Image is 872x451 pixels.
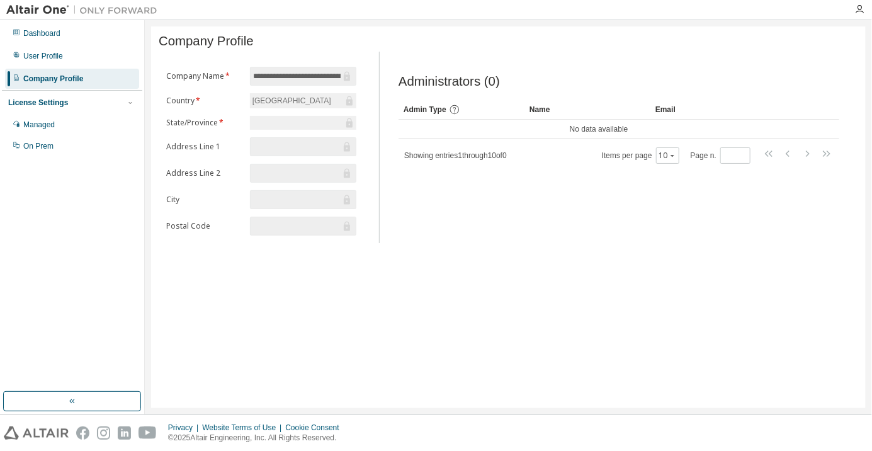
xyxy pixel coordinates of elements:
[404,105,446,114] span: Admin Type
[251,94,333,108] div: [GEOGRAPHIC_DATA]
[202,423,285,433] div: Website Terms of Use
[139,426,157,440] img: youtube.svg
[529,100,645,120] div: Name
[23,28,60,38] div: Dashboard
[399,74,500,89] span: Administrators (0)
[166,71,242,81] label: Company Name
[76,426,89,440] img: facebook.svg
[4,426,69,440] img: altair_logo.svg
[23,120,55,130] div: Managed
[6,4,164,16] img: Altair One
[166,96,242,106] label: Country
[285,423,346,433] div: Cookie Consent
[166,118,242,128] label: State/Province
[166,168,242,178] label: Address Line 2
[399,120,799,139] td: No data available
[659,151,676,161] button: 10
[250,93,356,108] div: [GEOGRAPHIC_DATA]
[166,221,242,231] label: Postal Code
[97,426,110,440] img: instagram.svg
[23,74,83,84] div: Company Profile
[691,147,750,164] span: Page n.
[166,195,242,205] label: City
[8,98,68,108] div: License Settings
[168,433,347,443] p: © 2025 Altair Engineering, Inc. All Rights Reserved.
[166,142,242,152] label: Address Line 1
[602,147,679,164] span: Items per page
[23,141,54,151] div: On Prem
[404,151,507,160] span: Showing entries 1 through 10 of 0
[118,426,131,440] img: linkedin.svg
[168,423,202,433] div: Privacy
[23,51,63,61] div: User Profile
[159,34,254,49] span: Company Profile
[655,100,731,120] div: Email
